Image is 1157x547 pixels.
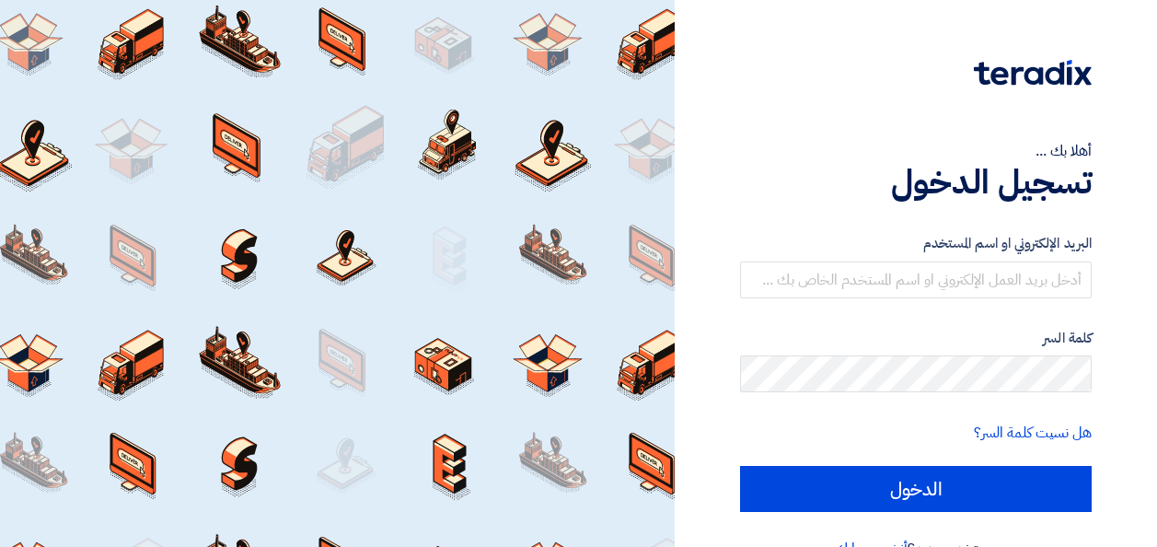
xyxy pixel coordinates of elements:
input: الدخول [740,466,1092,512]
a: هل نسيت كلمة السر؟ [974,422,1092,444]
label: كلمة السر [740,328,1092,349]
input: أدخل بريد العمل الإلكتروني او اسم المستخدم الخاص بك ... [740,262,1092,298]
h1: تسجيل الدخول [740,162,1092,203]
div: أهلا بك ... [740,140,1092,162]
img: Teradix logo [974,60,1092,86]
label: البريد الإلكتروني او اسم المستخدم [740,233,1092,254]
